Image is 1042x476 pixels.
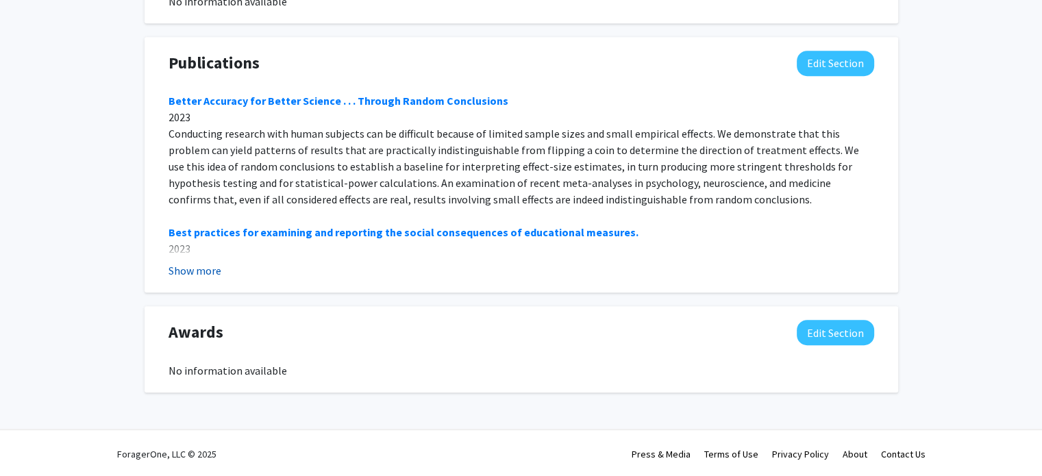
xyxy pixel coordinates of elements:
[169,262,221,279] button: Show more
[169,51,260,75] span: Publications
[797,320,874,345] button: Edit Awards
[704,448,758,460] a: Terms of Use
[169,94,508,108] a: Better Accuracy for Better Science . . . Through Random Conclusions
[169,225,638,239] a: Best practices for examining and reporting the social consequences of educational measures.
[10,414,58,466] iframe: Chat
[843,448,867,460] a: About
[772,448,829,460] a: Privacy Policy
[169,362,874,379] div: No information available
[797,51,874,76] button: Edit Publications
[169,320,223,345] span: Awards
[881,448,926,460] a: Contact Us
[632,448,691,460] a: Press & Media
